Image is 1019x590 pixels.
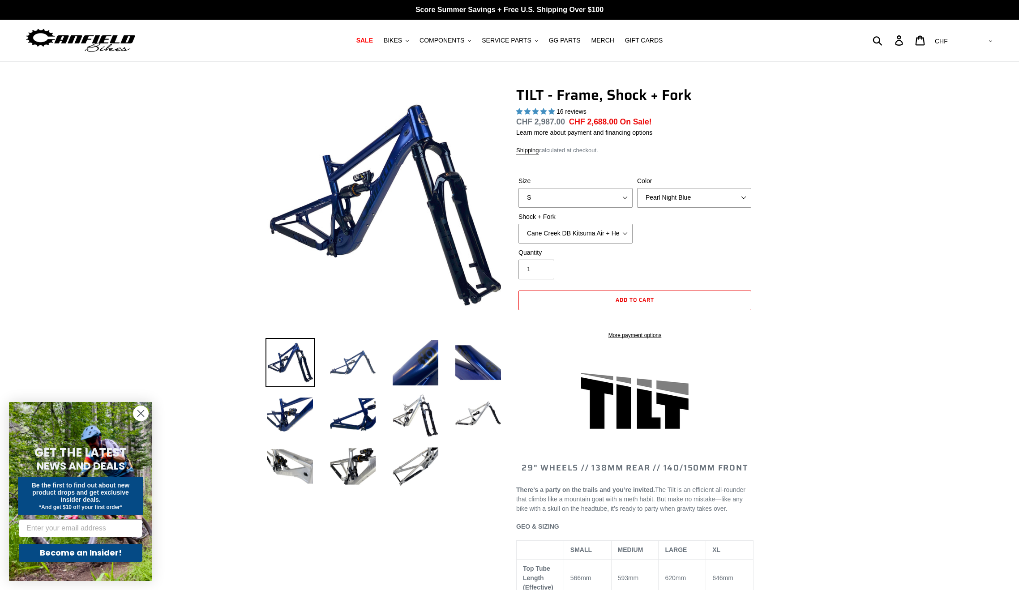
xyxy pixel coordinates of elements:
label: Size [518,176,633,186]
img: Load image into Gallery viewer, TILT - Frame, Shock + Fork [391,338,440,387]
span: SMALL [570,546,592,553]
img: Load image into Gallery viewer, TILT - Frame, Shock + Fork [391,390,440,439]
span: NEWS AND DEALS [37,459,125,473]
span: SERVICE PARTS [482,37,531,44]
input: Enter your email address [19,519,142,537]
span: *And get $10 off your first order* [39,504,122,510]
div: calculated at checkout. [516,146,754,155]
a: MERCH [587,34,619,47]
button: COMPONENTS [415,34,475,47]
span: GIFT CARDS [625,37,663,44]
span: MEDIUM [618,546,643,553]
span: CHF 2,688.00 [569,117,618,126]
span: The Tilt is an efficient all-rounder that climbs like a mountain goat with a meth habit. But make... [516,486,745,512]
span: COMPONENTS [420,37,464,44]
h1: TILT - Frame, Shock + Fork [516,86,754,103]
img: Load image into Gallery viewer, TILT - Frame, Shock + Fork [391,442,440,491]
img: Load image into Gallery viewer, TILT - Frame, Shock + Fork [265,338,315,387]
span: XL [712,546,720,553]
span: 16 reviews [557,108,587,115]
span: LARGE [665,546,687,553]
img: Canfield Bikes [25,26,137,55]
label: Color [637,176,751,186]
img: Load image into Gallery viewer, TILT - Frame, Shock + Fork [328,338,377,387]
a: GIFT CARDS [621,34,668,47]
a: More payment options [518,331,751,339]
span: Add to cart [616,295,654,304]
button: SERVICE PARTS [477,34,542,47]
button: Become an Insider! [19,544,142,562]
a: Shipping [516,147,539,154]
span: Be the first to find out about new product drops and get exclusive insider deals. [32,482,130,503]
label: Quantity [518,248,633,257]
span: On Sale! [620,116,652,128]
button: Close dialog [133,406,149,421]
label: Shock + Fork [518,212,633,222]
img: Load image into Gallery viewer, TILT - Frame, Shock + Fork [328,442,377,491]
a: SALE [352,34,377,47]
input: Search [878,30,900,50]
img: Load image into Gallery viewer, TILT - Frame, Shock + Fork [265,390,315,439]
span: GEO & SIZING [516,523,559,530]
img: Load image into Gallery viewer, TILT - Frame, Shock + Fork [328,390,377,439]
button: BIKES [379,34,413,47]
span: 5.00 stars [516,108,557,115]
span: SALE [356,37,373,44]
button: Add to cart [518,291,751,310]
span: GET THE LATEST [34,445,127,461]
img: Load image into Gallery viewer, TILT - Frame, Shock + Fork [265,442,315,491]
span: GG PARTS [549,37,581,44]
b: There’s a party on the trails and you’re invited. [516,486,655,493]
a: GG PARTS [544,34,585,47]
span: BIKES [384,37,402,44]
img: Load image into Gallery viewer, TILT - Frame, Shock + Fork [454,390,503,439]
span: MERCH [591,37,614,44]
a: Learn more about payment and financing options [516,129,652,136]
s: CHF 2,987.00 [516,117,565,126]
img: Load image into Gallery viewer, TILT - Frame, Shock + Fork [454,338,503,387]
span: 29" WHEELS // 138mm REAR // 140/150mm FRONT [522,462,748,474]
